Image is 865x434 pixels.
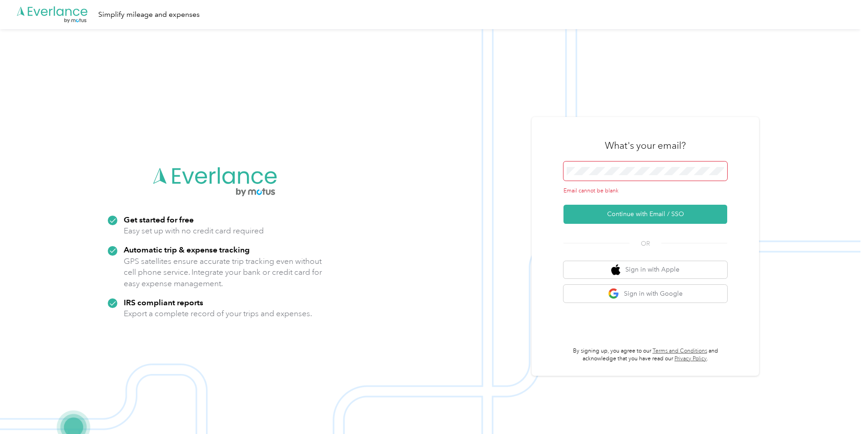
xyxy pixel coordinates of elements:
[563,285,727,303] button: google logoSign in with Google
[98,9,200,20] div: Simplify mileage and expenses
[124,245,250,254] strong: Automatic trip & expense tracking
[611,264,620,276] img: apple logo
[563,347,727,363] p: By signing up, you agree to our and acknowledge that you have read our .
[563,187,727,195] div: Email cannot be blank
[563,261,727,279] button: apple logoSign in with Apple
[563,205,727,224] button: Continue with Email / SSO
[124,298,203,307] strong: IRS compliant reports
[124,225,264,237] p: Easy set up with no credit card required
[124,215,194,224] strong: Get started for free
[653,348,707,354] a: Terms and Conditions
[124,308,312,319] p: Export a complete record of your trips and expenses.
[608,288,619,299] img: google logo
[605,139,686,152] h3: What's your email?
[629,239,661,248] span: OR
[674,355,707,362] a: Privacy Policy
[124,256,322,289] p: GPS satellites ensure accurate trip tracking even without cell phone service. Integrate your bank...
